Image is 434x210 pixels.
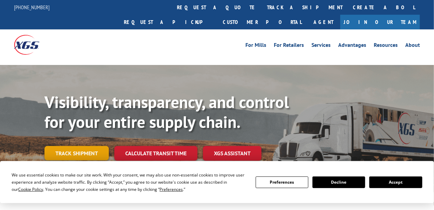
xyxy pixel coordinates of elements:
a: Join Our Team [340,15,420,29]
a: Services [311,42,331,50]
a: XGS ASSISTANT [203,146,261,161]
a: For Retailers [274,42,304,50]
b: Visibility, transparency, and control for your entire supply chain. [44,91,289,132]
a: About [405,42,420,50]
a: For Mills [245,42,266,50]
button: Preferences [256,176,308,188]
span: Cookie Policy [18,186,43,192]
a: Calculate transit time [114,146,197,161]
button: Accept [369,176,422,188]
a: Agent [307,15,340,29]
button: Decline [312,176,365,188]
a: Resources [374,42,398,50]
span: Preferences [159,186,183,192]
a: Track shipment [44,146,109,160]
a: Advantages [338,42,366,50]
div: We use essential cookies to make our site work. With your consent, we may also use non-essential ... [12,171,247,193]
a: Request a pickup [119,15,218,29]
a: Customer Portal [218,15,307,29]
a: [PHONE_NUMBER] [14,4,50,11]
